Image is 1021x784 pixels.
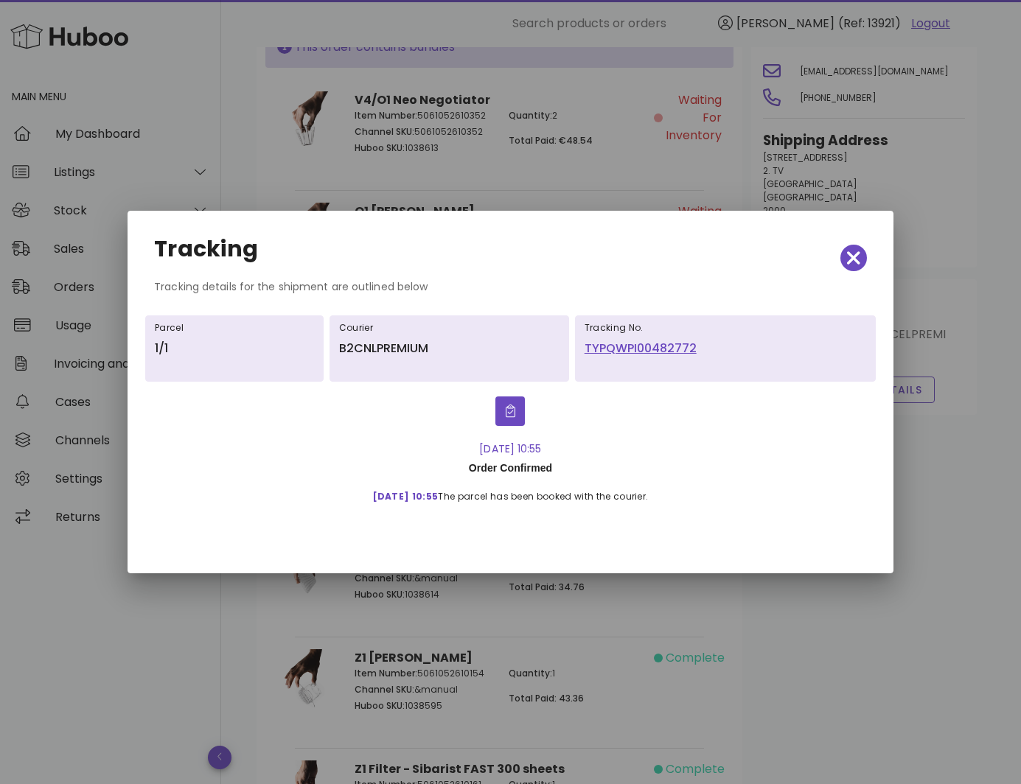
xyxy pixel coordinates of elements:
[585,340,866,357] a: TYPQWPI00482772
[142,279,879,307] div: Tracking details for the shipment are outlined below
[373,490,439,503] span: [DATE] 10:55
[361,479,661,505] div: The parcel has been booked with the courier.
[361,441,661,457] div: [DATE] 10:55
[154,237,258,261] h2: Tracking
[155,322,314,334] h6: Parcel
[339,340,560,357] p: B2CNLPREMIUM
[339,322,560,334] h6: Courier
[361,457,661,479] div: Order Confirmed
[585,322,866,334] h6: Tracking No.
[155,340,314,357] p: 1/1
